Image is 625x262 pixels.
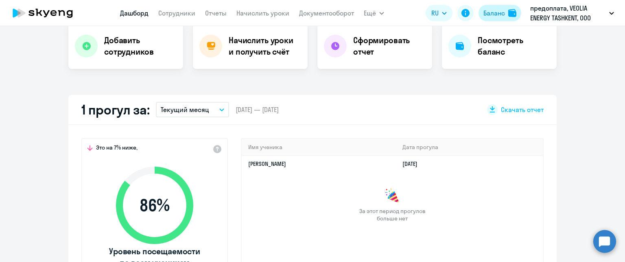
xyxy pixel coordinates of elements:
button: Текущий месяц [156,102,229,117]
h4: Посмотреть баланс [478,35,550,57]
p: Текущий месяц [161,105,209,114]
button: Балансbalance [479,5,521,21]
a: Документооборот [299,9,354,17]
button: предоплата, VEOLIA ENERGY TASHKENT, ООО [526,3,618,23]
span: За этот период прогулов больше нет [358,207,426,222]
p: предоплата, VEOLIA ENERGY TASHKENT, ООО [530,3,606,23]
a: Начислить уроки [236,9,289,17]
span: Скачать отчет [501,105,544,114]
h4: Начислить уроки и получить счёт [229,35,299,57]
span: Это на 7% ниже, [96,144,138,154]
img: congrats [384,188,400,204]
span: RU [431,8,439,18]
h4: Добавить сотрудников [104,35,177,57]
span: [DATE] — [DATE] [236,105,279,114]
img: balance [508,9,516,17]
a: Сотрудники [158,9,195,17]
a: [DATE] [402,160,424,167]
a: [PERSON_NAME] [248,160,286,167]
a: Отчеты [205,9,227,17]
div: Баланс [483,8,505,18]
th: Дата прогула [396,139,543,156]
span: Ещё [364,8,376,18]
button: RU [426,5,452,21]
h4: Сформировать отчет [353,35,426,57]
button: Ещё [364,5,384,21]
a: Дашборд [120,9,149,17]
span: 86 % [108,196,201,215]
th: Имя ученика [242,139,396,156]
h2: 1 прогул за: [81,101,149,118]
